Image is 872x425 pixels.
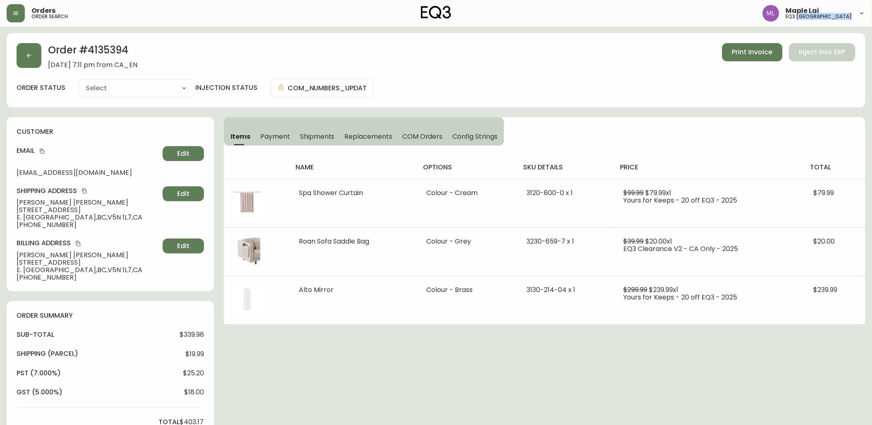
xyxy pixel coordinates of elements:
span: $39.99 [624,237,644,246]
h5: eq3 [GEOGRAPHIC_DATA] [786,14,852,19]
span: [PERSON_NAME] [PERSON_NAME] [17,199,159,206]
span: [DATE] 7:11 pm from CA_EN [48,61,137,69]
h4: Billing Address [17,239,159,248]
span: Shipments [300,132,335,141]
li: Colour - Brass [426,286,507,294]
span: Alto Mirror [299,285,334,295]
img: a1a86dab-59c2-4d9d-9aec-b8bc37a3c9dbOptional[alto-mirror-brass-2024].jpg [234,286,260,313]
span: Print Invoice [732,48,773,57]
span: $339.98 [180,331,204,338]
h4: customer [17,127,204,136]
img: 818be761-e8fe-41b8-b8dc-549fe5a34fad.jpg [234,238,260,264]
span: [PHONE_NUMBER] [17,221,159,229]
img: cf50e155-5940-45a5-b113-4bb3920e67f0Optional[3120-800-0-Cream-Front-LP.jpg].jpg [234,189,260,216]
span: [PHONE_NUMBER] [17,274,159,281]
h4: name [296,163,410,172]
span: Roan Sofa Saddle Bag [299,237,370,246]
span: Edit [177,189,190,198]
span: Spa Shower Curtain [299,188,363,198]
li: Colour - Cream [426,189,507,197]
span: $79.99 [813,188,834,198]
span: COM Orders [402,132,443,141]
span: Items [231,132,251,141]
span: E. [GEOGRAPHIC_DATA] , BC , V5N 1L7 , CA [17,266,159,274]
button: Edit [163,186,204,201]
h4: options [423,163,510,172]
h4: sku details [524,163,607,172]
span: $79.99 x 1 [646,188,672,198]
h4: Shipping ( Parcel ) [17,349,78,358]
span: Edit [177,149,190,158]
button: copy [80,187,89,195]
span: $239.99 x 1 [649,285,679,295]
span: $239.99 [813,285,837,295]
span: 3130-214-04 x 1 [527,285,576,295]
span: $18.00 [184,389,204,396]
span: Maple Lai [786,7,819,14]
span: $19.99 [185,350,204,358]
span: 3120-800-0 x 1 [527,188,573,198]
span: 3230-659-7 x 1 [527,237,574,246]
span: [STREET_ADDRESS] [17,259,159,266]
span: Payment [261,132,291,141]
span: E. [GEOGRAPHIC_DATA] , BC , V5N 1L7 , CA [17,214,159,221]
span: $25.20 [183,369,204,377]
label: order status [17,83,65,92]
li: Colour - Grey [426,238,507,245]
span: [EMAIL_ADDRESS][DOMAIN_NAME] [17,169,159,176]
span: Orders [31,7,55,14]
button: Print Invoice [722,43,783,61]
span: $20.00 [813,237,835,246]
h4: price [620,163,797,172]
h4: gst (5.000%) [17,388,62,397]
span: [STREET_ADDRESS] [17,206,159,214]
h4: total [810,163,859,172]
button: copy [74,239,82,248]
span: Replacements [345,132,392,141]
h4: sub-total [17,330,54,339]
span: $299.99 [624,285,648,295]
h4: Shipping Address [17,186,159,196]
h4: injection status [195,83,257,92]
span: Yours for Keeps - 20 off EQ3 - 2025 [624,292,737,302]
span: [PERSON_NAME] [PERSON_NAME] [17,251,159,259]
span: $20.00 x 1 [646,237,673,246]
h4: Email [17,146,159,155]
h4: pst (7.000%) [17,369,61,378]
img: logo [421,6,452,19]
span: Yours for Keeps - 20 off EQ3 - 2025 [624,196,737,205]
button: copy [38,147,46,155]
h2: Order # 4135394 [48,43,137,61]
span: Config Strings [453,132,497,141]
span: $99.99 [624,188,644,198]
button: Edit [163,239,204,254]
button: Edit [163,146,204,161]
h5: order search [31,14,68,19]
h4: order summary [17,311,204,320]
span: Edit [177,241,190,251]
img: 61e28cffcf8cc9f4e300d877dd684943 [763,5,779,22]
span: EQ3 Clearance V2 - CA Only - 2025 [624,244,738,254]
